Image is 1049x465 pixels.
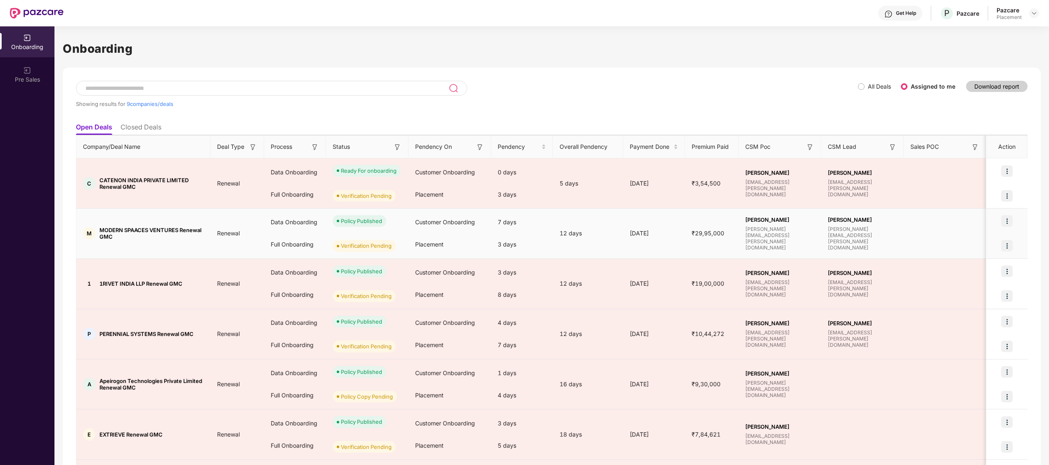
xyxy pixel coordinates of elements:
span: PERENNIAL SYSTEMS Renewal GMC [99,331,194,337]
span: 9 companies/deals [127,101,173,107]
li: Closed Deals [120,123,161,135]
span: ₹9,30,000 [685,380,727,387]
span: Renewal [210,380,246,387]
div: 18 days [553,430,623,439]
span: [PERSON_NAME] [745,270,815,276]
div: Verification Pending [341,242,392,250]
span: ₹7,84,621 [685,431,727,438]
div: Pazcare [957,9,979,17]
div: 12 days [553,329,623,338]
span: CSM Poc [745,142,770,151]
th: Overall Pendency [553,136,623,158]
span: Placement [415,191,444,198]
div: Data Onboarding [264,211,326,233]
span: [PERSON_NAME] [745,320,815,326]
div: 12 days [553,279,623,288]
img: svg+xml;base64,PHN2ZyB3aWR0aD0iMTYiIGhlaWdodD0iMTYiIHZpZXdCb3g9IjAgMCAxNiAxNiIgZmlsbD0ibm9uZSIgeG... [888,143,897,151]
span: Customer Onboarding [415,218,475,225]
img: icon [1001,290,1013,302]
img: svg+xml;base64,PHN2ZyB3aWR0aD0iMTYiIGhlaWdodD0iMTYiIHZpZXdCb3g9IjAgMCAxNiAxNiIgZmlsbD0ibm9uZSIgeG... [806,143,814,151]
div: Data Onboarding [264,261,326,284]
span: ₹29,95,000 [685,230,731,237]
span: [EMAIL_ADDRESS][PERSON_NAME][DOMAIN_NAME] [745,179,815,197]
img: icon [1001,240,1013,251]
div: Data Onboarding [264,412,326,434]
span: [EMAIL_ADDRESS][PERSON_NAME][DOMAIN_NAME] [828,279,897,298]
div: Policy Published [341,418,382,426]
span: CSM Lead [828,142,856,151]
img: icon [1001,391,1013,402]
img: svg+xml;base64,PHN2ZyB3aWR0aD0iMTYiIGhlaWdodD0iMTYiIHZpZXdCb3g9IjAgMCAxNiAxNiIgZmlsbD0ibm9uZSIgeG... [971,143,979,151]
span: Customer Onboarding [415,420,475,427]
div: 3 days [491,233,553,256]
label: Assigned to me [911,83,955,90]
img: svg+xml;base64,PHN2ZyB3aWR0aD0iMTYiIGhlaWdodD0iMTYiIHZpZXdCb3g9IjAgMCAxNiAxNiIgZmlsbD0ibm9uZSIgeG... [311,143,319,151]
span: [PERSON_NAME] [745,216,815,223]
label: All Deals [868,83,891,90]
div: 5 days [553,179,623,188]
h1: Onboarding [63,40,1041,58]
span: ₹3,54,500 [685,180,727,187]
span: MODERN SPAACES VENTURES Renewal GMC [99,227,204,240]
span: Customer Onboarding [415,369,475,376]
div: Policy Published [341,217,382,225]
span: [EMAIL_ADDRESS][PERSON_NAME][DOMAIN_NAME] [745,329,815,348]
img: icon [1001,265,1013,277]
div: Ready For onboarding [341,167,397,175]
span: Pendency [498,142,540,151]
div: [DATE] [623,430,685,439]
th: Pendency [491,136,553,158]
img: icon [1001,316,1013,327]
div: [DATE] [623,329,685,338]
img: svg+xml;base64,PHN2ZyB3aWR0aD0iMjQiIGhlaWdodD0iMjUiIHZpZXdCb3g9IjAgMCAyNCAyNSIgZmlsbD0ibm9uZSIgeG... [449,83,458,93]
span: [EMAIL_ADDRESS][DOMAIN_NAME] [745,433,815,445]
div: Verification Pending [341,342,392,350]
span: ₹19,00,000 [685,280,731,287]
div: P [83,328,95,340]
div: 0 days [491,161,553,183]
img: svg+xml;base64,PHN2ZyB3aWR0aD0iMjAiIGhlaWdodD0iMjAiIHZpZXdCb3g9IjAgMCAyMCAyMCIgZmlsbD0ibm9uZSIgeG... [23,34,31,42]
div: Showing results for [76,101,858,107]
div: 12 days [553,229,623,238]
img: icon [1001,366,1013,378]
div: Verification Pending [341,192,392,200]
div: 8 days [491,284,553,306]
span: Placement [415,392,444,399]
span: ₹10,44,272 [685,330,731,337]
div: [DATE] [623,229,685,238]
button: Download report [966,81,1028,92]
span: [PERSON_NAME] [745,169,815,176]
div: Policy Published [341,317,382,326]
span: [PERSON_NAME] [745,370,815,377]
div: 7 days [491,211,553,233]
span: [PERSON_NAME] [828,320,897,326]
span: Customer Onboarding [415,169,475,176]
img: icon [1001,416,1013,428]
div: 3 days [491,261,553,284]
div: 1 days [491,362,553,384]
span: Apeirogon Technologies Private Limited Renewal GMC [99,378,204,391]
span: Payment Done [630,142,672,151]
span: Placement [415,341,444,348]
div: 7 days [491,334,553,356]
span: Renewal [210,230,246,237]
div: Data Onboarding [264,362,326,384]
div: M [83,227,95,240]
div: 4 days [491,312,553,334]
div: 16 days [553,380,623,389]
div: Full Onboarding [264,434,326,457]
span: [PERSON_NAME] [828,216,897,223]
span: [PERSON_NAME] [828,270,897,276]
th: Company/Deal Name [76,136,210,158]
img: icon [1001,441,1013,453]
div: [DATE] [623,380,685,389]
div: Verification Pending [341,292,392,300]
span: Placement [415,442,444,449]
span: Renewal [210,280,246,287]
span: [PERSON_NAME][EMAIL_ADDRESS][PERSON_NAME][DOMAIN_NAME] [745,226,815,251]
div: Full Onboarding [264,183,326,206]
span: P [944,8,950,18]
th: Payment Done [623,136,685,158]
span: Renewal [210,431,246,438]
span: EXTRIEVE Renewal GMC [99,431,163,438]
